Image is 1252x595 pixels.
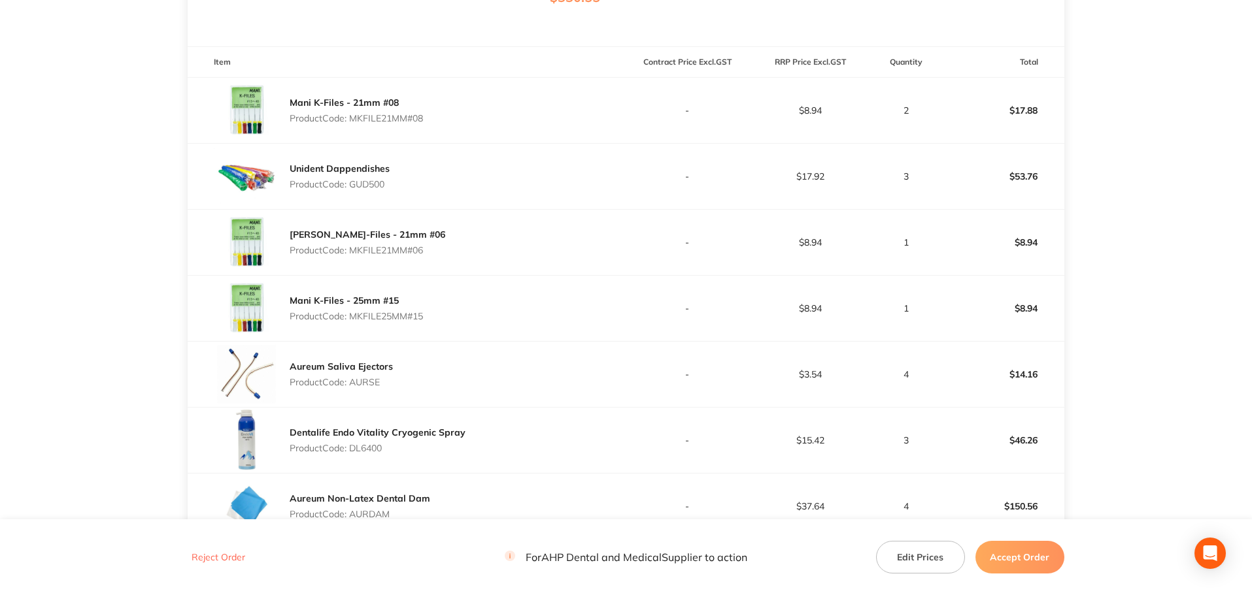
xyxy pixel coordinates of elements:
a: [PERSON_NAME]-Files - 21mm #06 [290,229,445,240]
p: $15.42 [749,435,871,445]
img: NWozZ29pZg [214,78,279,143]
p: 3 [872,171,941,182]
th: Quantity [871,47,941,78]
a: Mani K-Files - 21mm #08 [290,97,399,108]
p: - [627,435,749,445]
p: $17.92 [749,171,871,182]
img: c3kxMzR1Nw [214,210,279,275]
p: $53.76 [942,161,1064,192]
p: Product Code: AURDAM [290,509,430,519]
p: For AHP Dental and Medical Supplier to action [505,551,747,564]
th: Item [188,47,626,78]
p: Product Code: DL6400 [290,443,465,453]
img: ZGR3dWpzdg [214,144,279,209]
p: $14.16 [942,359,1064,390]
th: Total [941,47,1064,78]
p: Product Code: MKFILE21MM#08 [290,113,423,123]
p: Product Code: MKFILE25MM#15 [290,311,423,321]
a: Dentalife Endo Vitality Cryogenic Spray [290,426,465,438]
th: RRP Price Excl. GST [749,47,871,78]
p: - [627,237,749,248]
img: OXM5ZGZyYQ [214,342,279,407]
img: azF1NGppdQ [214,408,279,473]
button: Accept Order [975,541,1064,573]
p: Product Code: AURSE [290,377,393,387]
p: - [627,501,749,511]
p: 1 [872,237,941,248]
p: $37.64 [749,501,871,511]
p: $8.94 [749,105,871,116]
button: Edit Prices [876,541,965,573]
p: - [627,171,749,182]
p: $46.26 [942,425,1064,456]
a: Unident Dappendishes [290,163,390,174]
button: Reject Order [188,552,249,564]
img: MXJpOGIwbA [214,276,279,341]
div: Open Intercom Messenger [1194,538,1226,569]
a: Aureum Non-Latex Dental Dam [290,492,430,504]
a: Aureum Saliva Ejectors [290,361,393,372]
p: $3.54 [749,369,871,379]
p: Product Code: GUD500 [290,179,390,189]
p: $8.94 [749,303,871,314]
th: Contract Price Excl. GST [626,47,749,78]
p: 4 [872,369,941,379]
p: Product Code: MKFILE21MM#06 [290,245,445,255]
p: $8.94 [942,293,1064,324]
p: 2 [872,105,941,116]
p: $8.94 [749,237,871,248]
p: $150.56 [942,490,1064,522]
p: 1 [872,303,941,314]
p: 4 [872,501,941,511]
p: $8.94 [942,227,1064,258]
a: Mani K-Files - 25mm #15 [290,295,399,306]
p: - [627,303,749,314]
p: $17.88 [942,95,1064,126]
p: - [627,369,749,379]
p: 3 [872,435,941,445]
p: - [627,105,749,116]
img: aGNuZG1vag [214,474,279,539]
